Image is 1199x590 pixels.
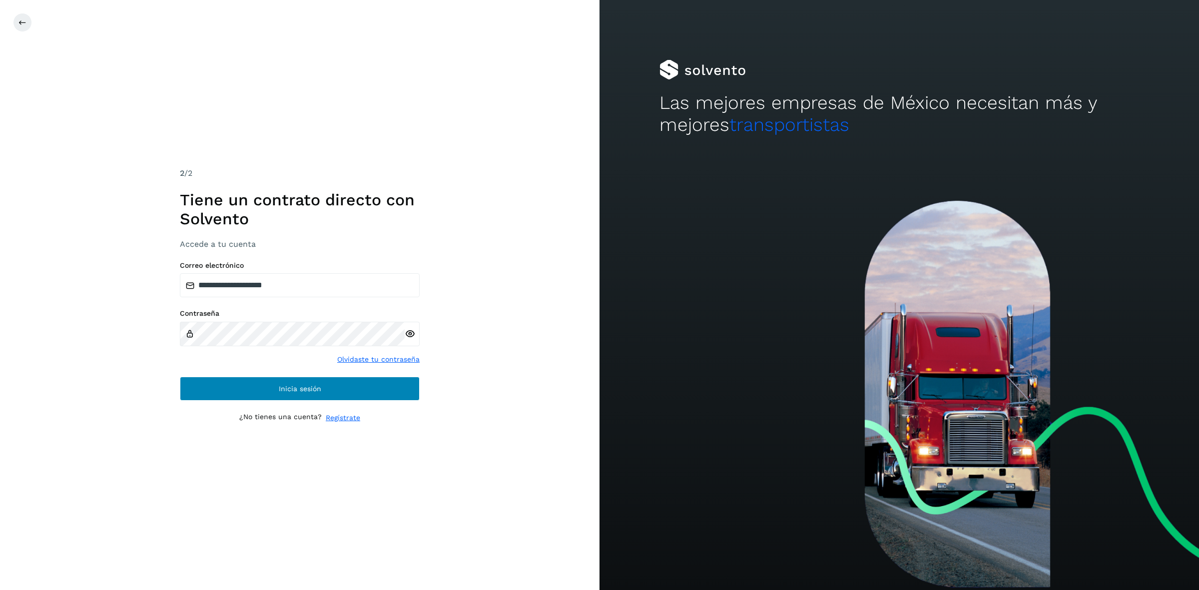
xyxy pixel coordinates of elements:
span: 2 [180,168,184,178]
button: Inicia sesión [180,377,420,401]
h2: Las mejores empresas de México necesitan más y mejores [659,92,1139,136]
span: Inicia sesión [279,385,321,392]
p: ¿No tienes una cuenta? [239,413,322,423]
h3: Accede a tu cuenta [180,239,420,249]
label: Contraseña [180,309,420,318]
a: Olvidaste tu contraseña [337,354,420,365]
div: /2 [180,167,420,179]
h1: Tiene un contrato directo con Solvento [180,190,420,229]
span: transportistas [729,114,849,135]
label: Correo electrónico [180,261,420,270]
a: Regístrate [326,413,360,423]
